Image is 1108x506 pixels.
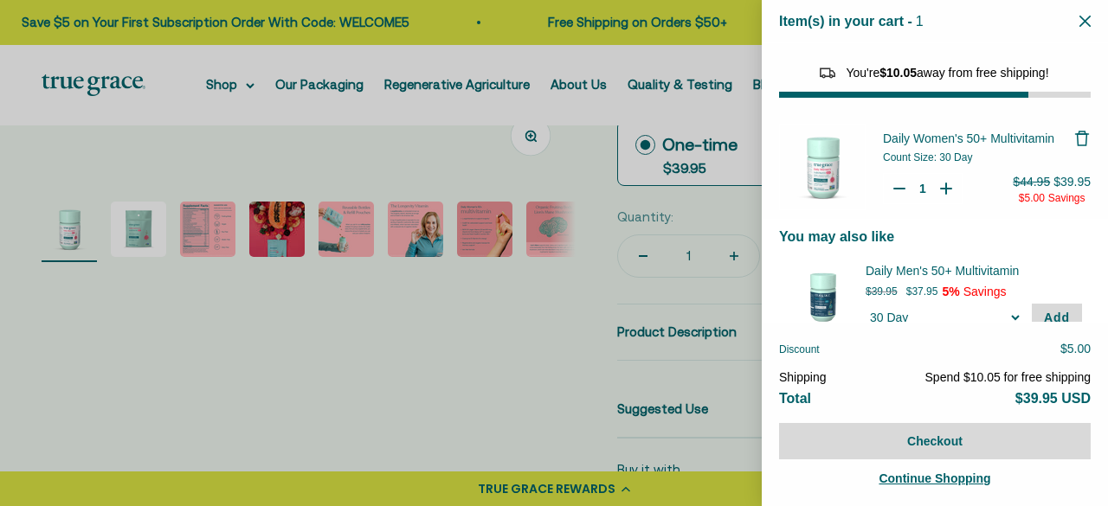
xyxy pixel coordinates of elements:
[879,471,990,485] span: Continue Shopping
[1053,175,1091,189] span: $39.95
[906,283,938,300] p: $37.95
[788,262,857,331] img: 30 Day
[1073,130,1091,147] button: Remove Daily Women's 50+ Multivitamin
[779,229,894,244] span: You may also like
[1060,342,1091,355] span: $5.00
[779,343,820,355] span: Discount
[1019,192,1045,204] span: $5.00
[883,131,1054,145] span: Daily Women's 50+ Multivitamin
[779,14,912,29] span: Item(s) in your cart -
[1044,311,1070,324] span: Add
[1079,13,1091,29] button: Close
[817,62,838,83] img: Reward bar icon image
[866,262,1082,279] div: Daily Men's 50+ Multivitamin
[925,370,1091,384] span: Spend $10.05 for free shipping
[1015,391,1091,406] span: $39.95 USD
[779,468,1091,489] a: Continue Shopping
[883,130,1073,147] a: Daily Women's 50+ Multivitamin
[883,151,972,163] span: Count Size: 30 Day
[1013,175,1050,189] span: $44.95
[779,124,866,210] img: Daily Women&#39;s 50+ Multivitamin - 30 Day
[779,370,827,384] span: Shipping
[866,262,1060,279] span: Daily Men's 50+ Multivitamin
[879,66,917,80] span: $10.05
[963,285,1007,298] span: Savings
[866,283,898,300] p: $39.95
[846,66,1048,80] span: You're away from free shipping!
[1032,304,1082,331] button: Add
[779,391,811,406] span: Total
[942,285,959,298] span: 5%
[916,14,924,29] span: 1
[1048,192,1085,204] span: Savings
[914,180,931,197] input: Quantity for Daily Women's 50+ Multivitamin
[779,423,1091,459] button: Checkout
